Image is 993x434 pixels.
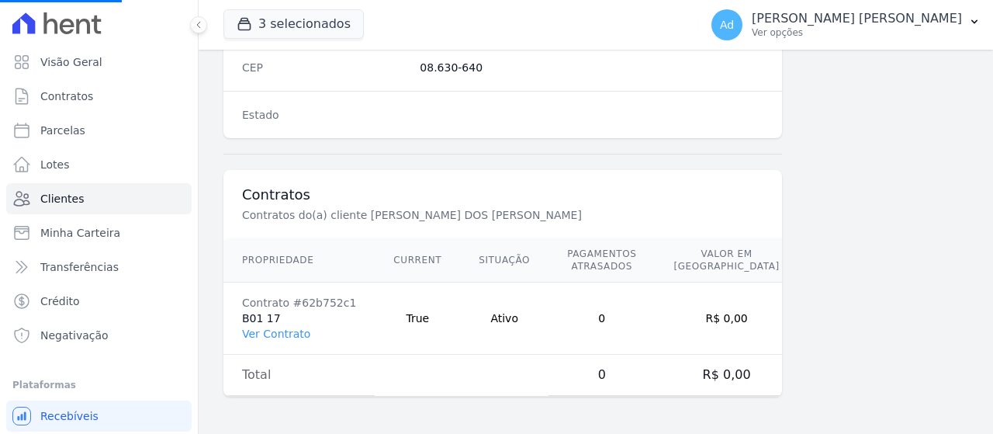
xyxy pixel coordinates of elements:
[223,9,364,39] button: 3 selecionados
[375,238,460,283] th: Current
[6,81,192,112] a: Contratos
[6,183,192,214] a: Clientes
[460,283,548,355] td: Ativo
[6,47,192,78] a: Visão Geral
[6,217,192,248] a: Minha Carteira
[460,238,548,283] th: Situação
[242,107,407,123] dt: Estado
[40,157,70,172] span: Lotes
[655,283,798,355] td: R$ 0,00
[752,26,962,39] p: Ver opções
[655,355,798,396] td: R$ 0,00
[223,238,375,283] th: Propriedade
[6,115,192,146] a: Parcelas
[6,149,192,180] a: Lotes
[548,355,655,396] td: 0
[420,60,763,75] dd: 08.630-640
[6,252,192,283] a: Transferências
[40,191,84,207] span: Clientes
[242,207,763,223] p: Contratos do(a) cliente [PERSON_NAME] DOS [PERSON_NAME]
[40,89,93,104] span: Contratos
[655,238,798,283] th: Valor em [GEOGRAPHIC_DATA]
[40,259,119,275] span: Transferências
[40,328,109,343] span: Negativação
[40,225,120,241] span: Minha Carteira
[40,123,85,138] span: Parcelas
[242,295,356,311] div: Contrato #62b752c1
[548,283,655,355] td: 0
[40,408,99,424] span: Recebíveis
[223,283,375,355] td: B01 17
[548,238,655,283] th: Pagamentos Atrasados
[40,54,102,70] span: Visão Geral
[6,401,192,432] a: Recebíveis
[375,283,460,355] td: True
[752,11,962,26] p: [PERSON_NAME] [PERSON_NAME]
[720,19,734,30] span: Ad
[6,286,192,317] a: Crédito
[242,60,407,75] dt: CEP
[223,355,375,396] td: Total
[242,328,310,340] a: Ver Contrato
[6,320,192,351] a: Negativação
[12,376,185,394] div: Plataformas
[699,3,993,47] button: Ad [PERSON_NAME] [PERSON_NAME] Ver opções
[242,186,763,204] h3: Contratos
[40,293,80,309] span: Crédito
